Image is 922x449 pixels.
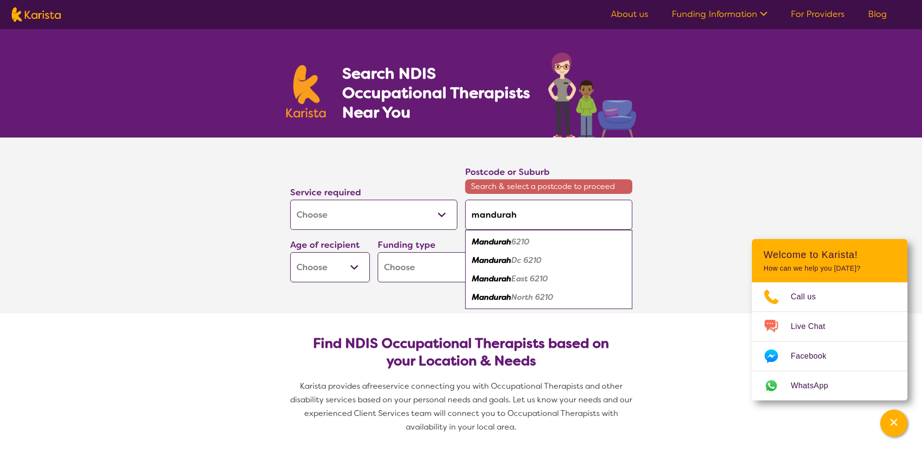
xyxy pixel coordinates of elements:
[378,239,435,251] label: Funding type
[470,270,627,288] div: Mandurah East 6210
[868,8,887,20] a: Blog
[286,65,326,118] img: Karista logo
[511,274,548,284] em: East 6210
[12,7,61,22] img: Karista logo
[472,292,511,302] em: Mandurah
[548,52,636,138] img: occupational-therapy
[511,292,553,302] em: North 6210
[672,8,767,20] a: Funding Information
[752,239,907,400] div: Channel Menu
[298,335,625,370] h2: Find NDIS Occupational Therapists based on your Location & Needs
[472,274,511,284] em: Mandurah
[470,251,627,270] div: Mandurah Dc 6210
[752,371,907,400] a: Web link opens in a new tab.
[791,319,837,334] span: Live Chat
[300,381,367,391] span: Karista provides a
[472,237,511,247] em: Mandurah
[791,349,838,363] span: Facebook
[511,255,541,265] em: Dc 6210
[511,237,529,247] em: 6210
[470,233,627,251] div: Mandurah 6210
[290,239,360,251] label: Age of recipient
[290,187,361,198] label: Service required
[791,379,840,393] span: WhatsApp
[611,8,648,20] a: About us
[367,381,383,391] span: free
[470,288,627,307] div: Mandurah North 6210
[472,255,511,265] em: Mandurah
[342,64,531,122] h1: Search NDIS Occupational Therapists Near You
[764,249,896,260] h2: Welcome to Karista!
[290,381,634,432] span: service connecting you with Occupational Therapists and other disability services based on your p...
[465,179,632,194] span: Search & select a postcode to proceed
[791,8,845,20] a: For Providers
[764,264,896,273] p: How can we help you [DATE]?
[752,282,907,400] ul: Choose channel
[791,290,828,304] span: Call us
[465,200,632,230] input: Type
[465,166,550,178] label: Postcode or Suburb
[880,410,907,437] button: Channel Menu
